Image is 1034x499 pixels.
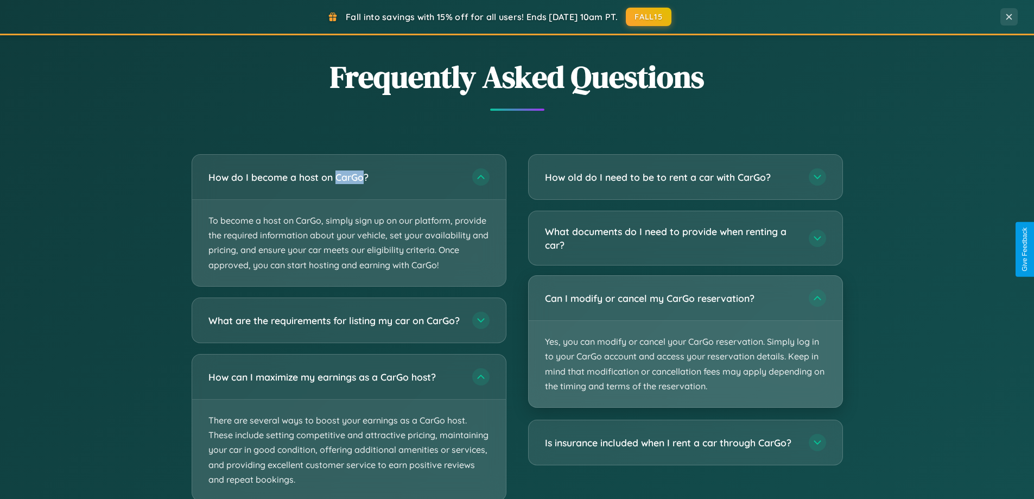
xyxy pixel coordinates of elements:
h3: Can I modify or cancel my CarGo reservation? [545,292,798,305]
p: To become a host on CarGo, simply sign up on our platform, provide the required information about... [192,200,506,286]
p: Yes, you can modify or cancel your CarGo reservation. Simply log in to your CarGo account and acc... [529,321,842,407]
h3: How can I maximize my earnings as a CarGo host? [208,370,461,383]
span: Fall into savings with 15% off for all users! Ends [DATE] 10am PT. [346,11,618,22]
h3: How old do I need to be to rent a car with CarGo? [545,170,798,184]
h3: What documents do I need to provide when renting a car? [545,225,798,251]
button: FALL15 [626,8,671,26]
div: Give Feedback [1021,228,1029,271]
h2: Frequently Asked Questions [192,56,843,98]
h3: What are the requirements for listing my car on CarGo? [208,313,461,327]
h3: How do I become a host on CarGo? [208,170,461,184]
h3: Is insurance included when I rent a car through CarGo? [545,436,798,450]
